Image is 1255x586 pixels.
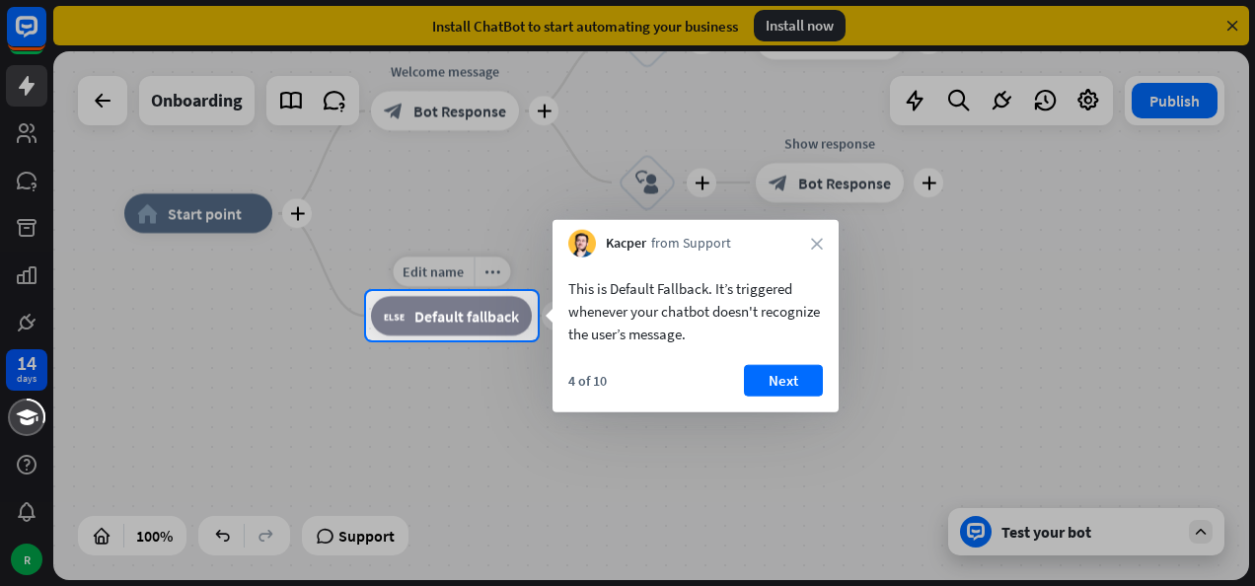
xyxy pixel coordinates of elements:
[568,372,607,390] div: 4 of 10
[651,234,731,254] span: from Support
[606,234,646,254] span: Kacper
[16,8,75,67] button: Open LiveChat chat widget
[414,306,519,326] span: Default fallback
[811,238,823,250] i: close
[744,365,823,397] button: Next
[384,306,405,326] i: block_fallback
[568,277,823,345] div: This is Default Fallback. It’s triggered whenever your chatbot doesn't recognize the user’s message.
